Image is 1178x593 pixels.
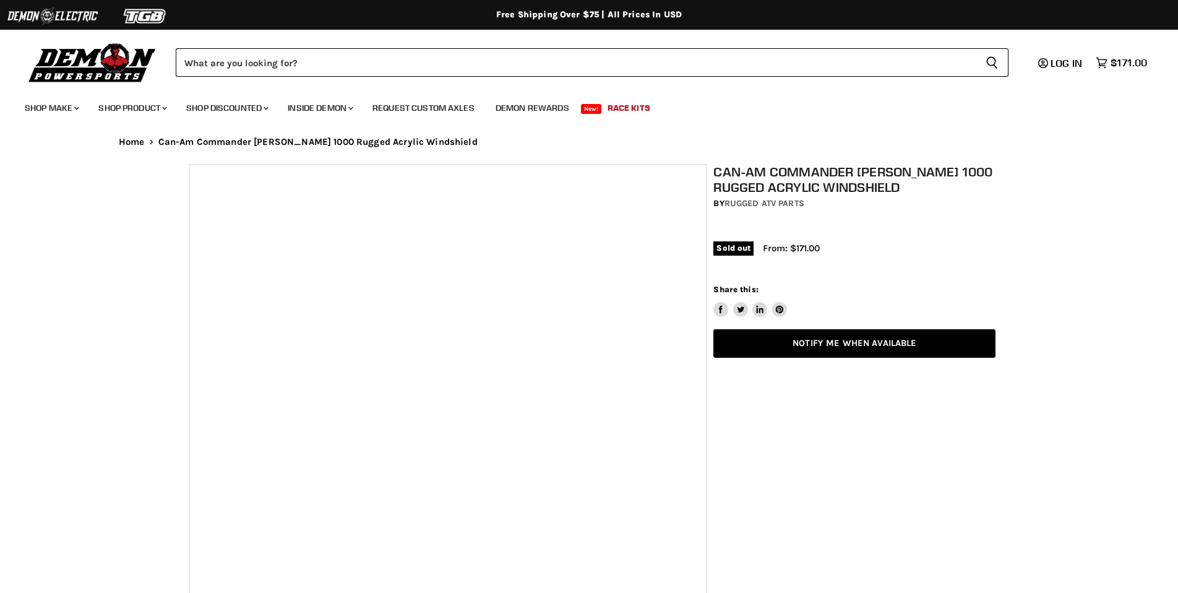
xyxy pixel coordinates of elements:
a: Request Custom Axles [363,95,484,121]
a: Rugged ATV Parts [724,198,804,209]
a: Notify Me When Available [713,329,995,358]
button: Search [976,48,1008,77]
img: Demon Electric Logo 2 [6,4,99,28]
img: TGB Logo 2 [99,4,192,28]
nav: Breadcrumbs [94,137,1084,147]
span: Share this: [713,285,758,294]
div: Free Shipping Over $75 | All Prices In USD [94,9,1084,20]
a: Demon Rewards [486,95,578,121]
form: Product [176,48,1008,77]
ul: Main menu [15,90,1144,121]
a: Shop Make [15,95,87,121]
a: Inside Demon [278,95,361,121]
img: Demon Powersports [25,40,160,84]
a: Shop Product [89,95,174,121]
a: Home [119,137,145,147]
a: Race Kits [598,95,660,121]
span: Can-Am Commander [PERSON_NAME] 1000 Rugged Acrylic Windshield [158,137,478,147]
a: $171.00 [1090,54,1153,72]
a: Log in [1033,58,1090,69]
span: Sold out [713,241,754,255]
span: From: $171.00 [763,243,820,254]
span: Log in [1051,57,1082,69]
aside: Share this: [713,284,787,317]
span: New! [581,104,602,114]
span: $171.00 [1111,57,1147,69]
div: by [713,197,995,210]
h1: Can-Am Commander [PERSON_NAME] 1000 Rugged Acrylic Windshield [713,164,995,195]
a: Shop Discounted [177,95,276,121]
input: Search [176,48,976,77]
